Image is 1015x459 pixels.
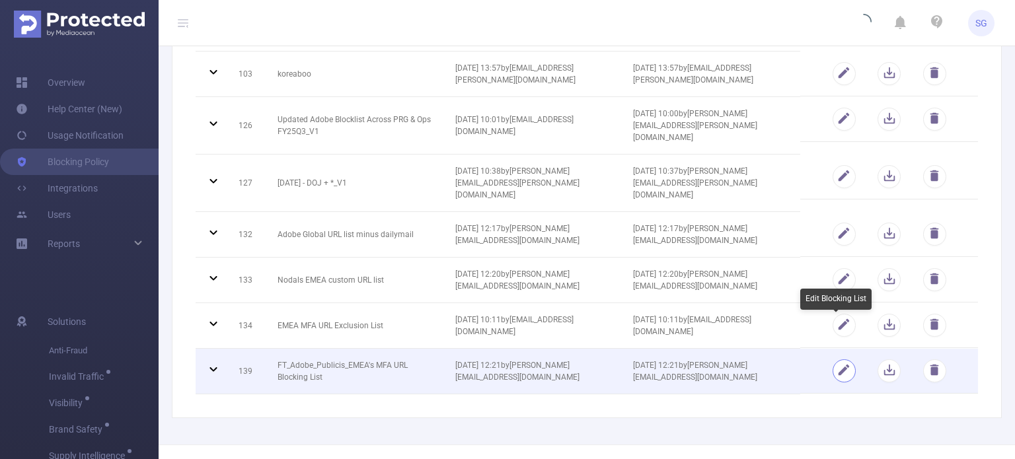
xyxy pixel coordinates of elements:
a: Overview [16,69,85,96]
td: EMEA MFA URL Exclusion List [268,303,445,349]
a: Reports [48,230,80,257]
td: 103 [229,52,268,97]
i: icon: loading [856,14,872,32]
a: Blocking Policy [16,149,109,175]
td: 132 [229,212,268,258]
span: Anti-Fraud [49,337,159,364]
span: Solutions [48,308,86,335]
span: [DATE] 13:57 by [EMAIL_ADDRESS][PERSON_NAME][DOMAIN_NAME] [455,63,576,85]
td: 127 [229,155,268,212]
td: [DATE] - DOJ + *_V1 [268,155,445,212]
td: 133 [229,258,268,303]
td: Nodals EMEA custom URL list [268,258,445,303]
span: [DATE] 10:01 by [EMAIL_ADDRESS][DOMAIN_NAME] [455,115,574,136]
td: Adobe Global URL list minus dailymail [268,212,445,258]
span: [DATE] 12:17 by [PERSON_NAME][EMAIL_ADDRESS][DOMAIN_NAME] [455,224,580,245]
img: Protected Media [14,11,145,38]
span: [DATE] 12:20 by [PERSON_NAME][EMAIL_ADDRESS][DOMAIN_NAME] [455,269,580,291]
span: [DATE] 12:21 by [PERSON_NAME][EMAIL_ADDRESS][DOMAIN_NAME] [633,361,757,382]
span: SG [975,10,987,36]
td: koreaboo [268,52,445,97]
span: [DATE] 10:00 by [PERSON_NAME][EMAIL_ADDRESS][PERSON_NAME][DOMAIN_NAME] [633,109,757,142]
span: [DATE] 10:38 by [PERSON_NAME][EMAIL_ADDRESS][PERSON_NAME][DOMAIN_NAME] [455,166,580,199]
a: Integrations [16,175,98,201]
a: Help Center (New) [16,96,122,122]
span: [DATE] 13:57 by [EMAIL_ADDRESS][PERSON_NAME][DOMAIN_NAME] [633,63,753,85]
span: Invalid Traffic [49,372,108,381]
td: 134 [229,303,268,349]
span: [DATE] 12:21 by [PERSON_NAME][EMAIL_ADDRESS][DOMAIN_NAME] [455,361,580,382]
span: [DATE] 10:11 by [EMAIL_ADDRESS][DOMAIN_NAME] [455,315,574,336]
span: [DATE] 10:37 by [PERSON_NAME][EMAIL_ADDRESS][PERSON_NAME][DOMAIN_NAME] [633,166,757,199]
span: Visibility [49,398,87,407]
a: Users [16,201,71,228]
td: Updated Adobe Blocklist Across PRG & Ops FY25Q3_V1 [268,97,445,155]
span: Reports [48,238,80,249]
span: [DATE] 12:17 by [PERSON_NAME][EMAIL_ADDRESS][DOMAIN_NAME] [633,224,757,245]
td: 126 [229,97,268,155]
div: Edit Blocking List [800,289,872,310]
td: 139 [229,349,268,394]
span: [DATE] 12:20 by [PERSON_NAME][EMAIL_ADDRESS][DOMAIN_NAME] [633,269,757,291]
a: Usage Notification [16,122,124,149]
span: [DATE] 10:11 by [EMAIL_ADDRESS][DOMAIN_NAME] [633,315,751,336]
td: FT_Adobe_Publicis_EMEA's MFA URL Blocking List [268,349,445,394]
span: Brand Safety [49,425,107,434]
